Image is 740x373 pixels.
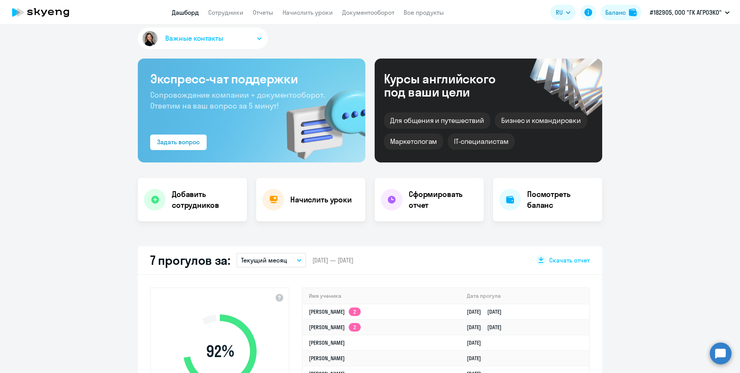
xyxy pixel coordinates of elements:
div: Задать вопрос [157,137,200,147]
h4: Посмотреть баланс [527,189,596,211]
button: Важные контакты [138,28,268,49]
img: bg-img [275,75,365,162]
button: #182905, ООО "ГК АГРОЭКО" [646,3,733,22]
h4: Сформировать отчет [409,189,478,211]
p: Текущий месяц [241,256,287,265]
div: Для общения и путешествий [384,112,490,129]
h4: Начислить уроки [290,194,352,205]
a: [PERSON_NAME] [309,355,345,362]
a: Документооборот [342,9,394,16]
a: [DATE][DATE] [467,324,508,331]
a: Дашборд [172,9,199,16]
a: [PERSON_NAME] [309,339,345,346]
a: [PERSON_NAME]2 [309,308,361,315]
span: 92 % [175,342,264,361]
app-skyeng-badge: 2 [349,323,361,332]
span: Скачать отчет [549,256,590,264]
a: Отчеты [253,9,273,16]
span: RU [556,8,563,17]
span: Сопровождение компании + документооборот. Ответим на ваш вопрос за 5 минут! [150,90,325,111]
p: #182905, ООО "ГК АГРОЭКО" [650,8,722,17]
a: [PERSON_NAME]2 [309,324,361,331]
h4: Добавить сотрудников [172,189,241,211]
div: Маркетологам [384,133,443,150]
a: [DATE][DATE] [467,308,508,315]
h2: 7 прогулов за: [150,252,230,268]
img: avatar [141,29,159,48]
span: Важные контакты [165,33,223,43]
th: Дата прогула [461,288,589,304]
h3: Экспресс-чат поддержки [150,71,353,86]
a: Все продукты [404,9,444,16]
button: Балансbalance [601,5,641,20]
div: Курсы английского под ваши цели [384,72,516,98]
div: Бизнес и командировки [495,112,587,129]
span: [DATE] — [DATE] [312,256,353,264]
th: Имя ученика [303,288,461,304]
button: RU [550,5,576,20]
img: balance [629,9,637,16]
a: Сотрудники [208,9,243,16]
button: Текущий месяц [236,253,306,268]
a: [DATE] [467,339,487,346]
a: [DATE] [467,355,487,362]
a: Начислить уроки [283,9,333,16]
div: Баланс [605,8,626,17]
button: Задать вопрос [150,135,207,150]
div: IT-специалистам [448,133,514,150]
app-skyeng-badge: 2 [349,307,361,316]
